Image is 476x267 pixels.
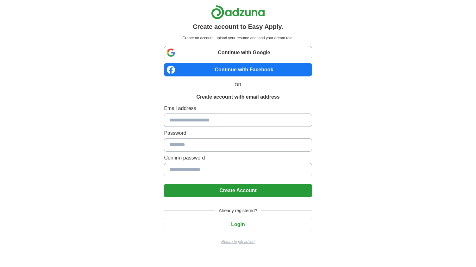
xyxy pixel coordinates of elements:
label: Confirm password [164,154,312,162]
a: Return to job advert [164,239,312,244]
button: Create Account [164,184,312,197]
label: Email address [164,105,312,112]
a: Continue with Google [164,46,312,59]
button: Login [164,218,312,231]
p: Create an account, upload your resume and land your dream role. [165,35,310,41]
a: Continue with Facebook [164,63,312,76]
img: Adzuna logo [211,5,265,19]
a: Login [164,222,312,227]
h1: Create account with email address [196,93,279,101]
span: Already registered? [215,207,261,214]
span: OR [231,81,245,88]
h1: Create account to Easy Apply. [193,22,283,31]
label: Password [164,129,312,137]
